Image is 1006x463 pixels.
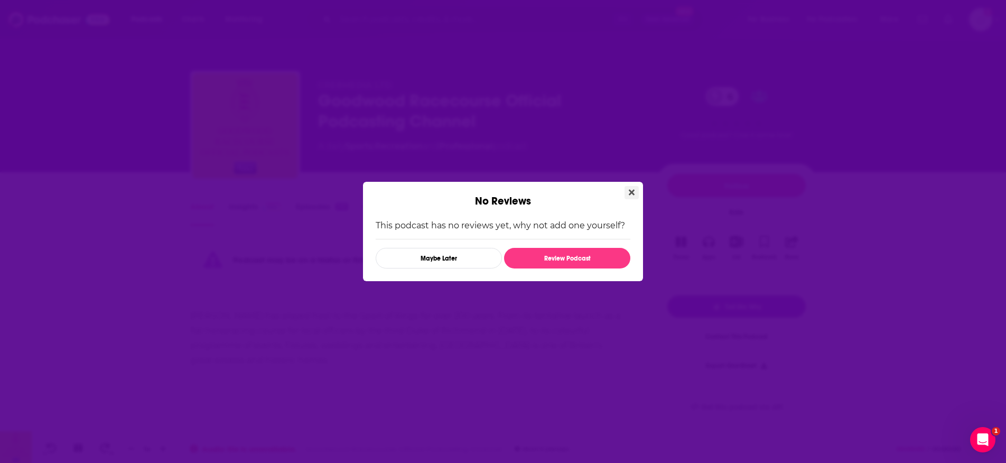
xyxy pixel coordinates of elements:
span: 1 [992,427,1000,436]
div: No Reviews [363,182,643,208]
iframe: Intercom live chat [970,427,995,452]
button: Close [625,186,639,199]
p: This podcast has no reviews yet, why not add one yourself? [376,220,630,230]
button: Review Podcast [504,248,630,268]
button: Maybe Later [376,248,502,268]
